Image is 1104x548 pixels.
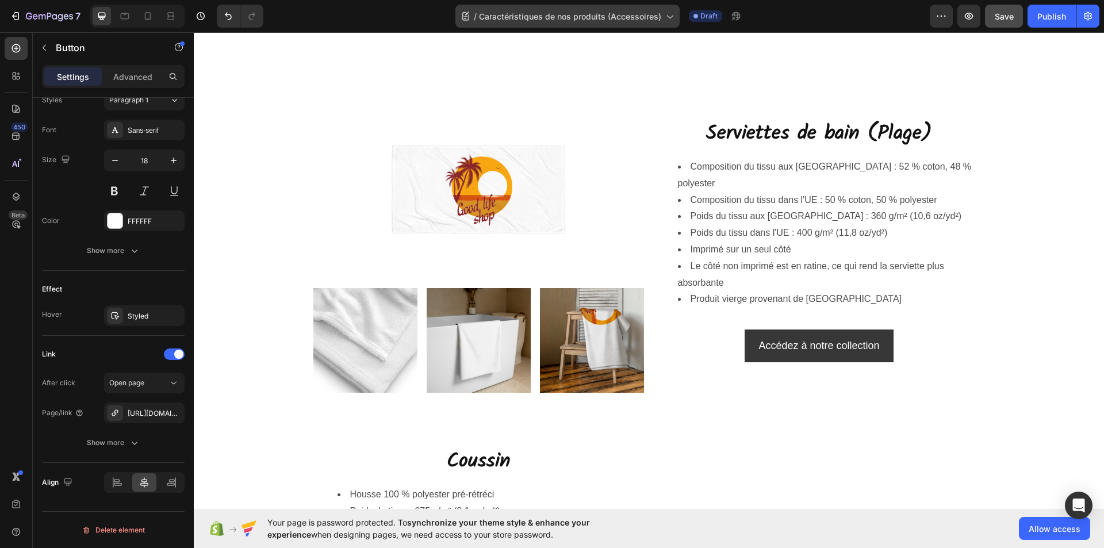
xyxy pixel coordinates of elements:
span: Draft [700,11,718,21]
li: Poids du tissu aux [GEOGRAPHIC_DATA] : 360 g/m² (10,6 oz/yd²) [484,176,790,193]
img: gempages_524206669643645860-dd947eca-a391-45c7-9f2d-3b976874e7d8.png [346,256,450,360]
div: Font [42,125,56,135]
div: Color [42,216,60,226]
span: Save [995,12,1014,21]
div: 450 [11,122,28,132]
li: Poids du tissu dans l'UE : 400 g/m² (11,8 oz/yd²) [484,193,790,209]
iframe: Design area [194,32,1104,509]
div: Delete element [82,523,145,537]
div: Show more [87,437,140,449]
p: Settings [57,71,89,83]
button: 7 [5,5,86,28]
div: Size [42,152,72,168]
button: Delete element [42,521,185,539]
div: Styles [42,95,62,105]
button: Show more [42,240,185,261]
h2: Serviettes de bain (Plage) [460,88,791,117]
div: Page/link [42,408,84,418]
div: Show more [87,245,140,256]
span: synchronize your theme style & enhance your experience [267,518,590,539]
div: Open Intercom Messenger [1065,492,1092,519]
p: Advanced [113,71,152,83]
div: Undo/Redo [217,5,263,28]
div: Link [42,349,56,359]
div: Styled [128,311,182,321]
p: Button [56,41,154,55]
li: Housse 100 % polyester pré-rétréci [144,454,450,471]
span: Allow access [1029,523,1080,535]
div: Publish [1037,10,1066,22]
span: Caractéristiques de nos produits (Accessoires) [479,10,661,22]
img: gempages_524206669643645860-66a06bdd-ada0-4135-b629-ca313247fee9.png [233,256,337,360]
span: Open page [109,378,144,387]
li: Poids du tissu : 275 g/m² (8,1 oz/yd²) [144,471,450,488]
span: Your page is password protected. To when designing pages, we need access to your store password. [267,516,635,541]
p: Accédez à notre collection [565,304,685,323]
div: FFFFFF [128,216,182,227]
div: Effect [42,284,62,294]
button: Save [985,5,1023,28]
span: Paragraph 1 [109,95,148,105]
div: Hover [42,309,62,320]
h2: Coussin [120,416,451,444]
div: Align [42,475,75,490]
div: After click [42,378,75,388]
div: Sans-serif [128,125,182,136]
li: Composition du tissu aux [GEOGRAPHIC_DATA] : 52 % coton, 48 % polyester [484,127,790,160]
li: Produit vierge provenant de [GEOGRAPHIC_DATA] [484,259,790,275]
button: Paragraph 1 [104,90,185,110]
li: Le côté non imprimé est en ratine, ce qui rend la serviette plus absorbante [484,226,790,259]
button: Show more [42,432,185,453]
button: Allow access [1019,517,1090,540]
button: Publish [1028,5,1076,28]
li: Composition du tissu dans l'UE : 50 % coton, 50 % polyester [484,160,790,177]
div: [URL][DOMAIN_NAME] [128,408,182,419]
button: Open page [104,373,185,393]
li: Imprimé sur un seul côté [484,209,790,226]
div: Beta [9,210,28,220]
button: <p>Accédez à notre collection</p> [551,297,699,329]
span: / [474,10,477,22]
p: 7 [75,9,80,23]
